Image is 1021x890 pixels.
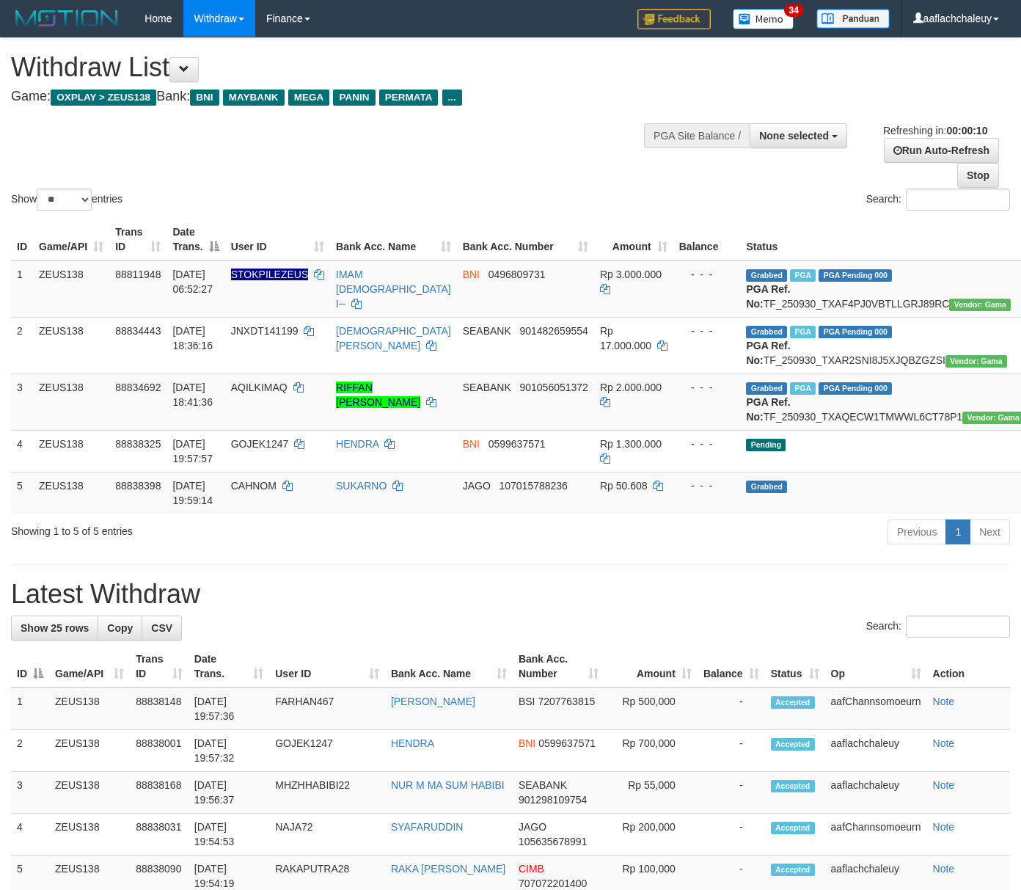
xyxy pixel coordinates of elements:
[519,821,546,833] span: JAGO
[189,687,269,730] td: [DATE] 19:57:36
[637,9,711,29] img: Feedback.jpg
[819,269,892,282] span: PGA Pending
[538,696,595,707] span: Copy 7207763815 to clipboard
[538,737,596,749] span: Copy 0599637571 to clipboard
[673,219,741,260] th: Balance
[33,317,109,373] td: ZEUS138
[488,438,546,450] span: Copy 0599637571 to clipboard
[519,863,544,875] span: CIMB
[11,317,33,373] td: 2
[11,7,122,29] img: MOTION_logo.png
[49,772,130,814] td: ZEUS138
[519,382,588,393] span: Copy 901056051372 to clipboard
[391,696,475,707] a: [PERSON_NAME]
[746,439,786,451] span: Pending
[37,189,92,211] select: Showentries
[49,814,130,856] td: ZEUS138
[600,325,651,351] span: Rp 17.000.000
[172,382,213,408] span: [DATE] 18:41:36
[330,219,457,260] th: Bank Acc. Name: activate to sort column ascending
[513,646,604,687] th: Bank Acc. Number: activate to sort column ascending
[223,90,285,106] span: MAYBANK
[933,737,955,749] a: Note
[746,269,787,282] span: Grabbed
[463,382,511,393] span: SEABANK
[288,90,330,106] span: MEGA
[189,646,269,687] th: Date Trans.: activate to sort column ascending
[166,219,224,260] th: Date Trans.: activate to sort column descending
[391,779,505,791] a: NUR M MA SUM HABIBI
[698,730,765,772] td: -
[49,730,130,772] td: ZEUS138
[336,325,451,351] a: [DEMOGRAPHIC_DATA][PERSON_NAME]
[11,260,33,318] td: 1
[172,480,213,506] span: [DATE] 19:59:14
[115,325,161,337] span: 88834443
[519,836,587,847] span: Copy 105635678991 to clipboard
[130,687,189,730] td: 88838148
[11,518,414,539] div: Showing 1 to 5 of 5 entries
[11,772,49,814] td: 3
[604,730,698,772] td: Rp 700,000
[11,430,33,472] td: 4
[33,430,109,472] td: ZEUS138
[442,90,462,106] span: ...
[759,130,829,142] span: None selected
[784,4,804,17] span: 34
[927,646,1010,687] th: Action
[771,780,815,792] span: Accepted
[883,125,987,136] span: Refreshing in:
[130,772,189,814] td: 88838168
[746,283,790,310] b: PGA Ref. No:
[933,696,955,707] a: Note
[825,646,927,687] th: Op: activate to sort column ascending
[519,878,587,889] span: Copy 707072201400 to clipboard
[600,269,662,280] span: Rp 3.000.000
[115,382,161,393] span: 88834692
[771,822,815,834] span: Accepted
[269,772,385,814] td: MHZHHABIBI22
[819,326,892,338] span: PGA Pending
[336,480,387,492] a: SUKARNO
[866,616,1010,638] label: Search:
[269,730,385,772] td: GOJEK1247
[698,687,765,730] td: -
[11,189,122,211] label: Show entries
[679,380,735,395] div: - - -
[600,382,662,393] span: Rp 2.000.000
[49,646,130,687] th: Game/API: activate to sort column ascending
[336,269,451,310] a: IMAM [DEMOGRAPHIC_DATA] I--
[771,696,815,709] span: Accepted
[933,821,955,833] a: Note
[98,616,142,641] a: Copy
[698,772,765,814] td: -
[457,219,594,260] th: Bank Acc. Number: activate to sort column ascending
[130,814,189,856] td: 88838031
[746,340,790,366] b: PGA Ref. No:
[679,267,735,282] div: - - -
[11,814,49,856] td: 4
[11,730,49,772] td: 2
[142,616,182,641] a: CSV
[33,472,109,514] td: ZEUS138
[172,325,213,351] span: [DATE] 18:36:16
[11,90,666,104] h4: Game: Bank:
[130,646,189,687] th: Trans ID: activate to sort column ascending
[819,382,892,395] span: PGA Pending
[33,373,109,430] td: ZEUS138
[746,396,790,423] b: PGA Ref. No:
[130,730,189,772] td: 88838001
[519,737,535,749] span: BNI
[333,90,375,106] span: PANIN
[391,863,505,875] a: RAKA [PERSON_NAME]
[269,687,385,730] td: FARHAN467
[33,260,109,318] td: ZEUS138
[189,772,269,814] td: [DATE] 19:56:37
[604,646,698,687] th: Amount: activate to sort column ascending
[172,438,213,464] span: [DATE] 19:57:57
[746,382,787,395] span: Grabbed
[949,299,1011,311] span: Vendor URL: https://trx31.1velocity.biz
[11,580,1010,609] h1: Latest Withdraw
[379,90,439,106] span: PERMATA
[225,219,330,260] th: User ID: activate to sort column ascending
